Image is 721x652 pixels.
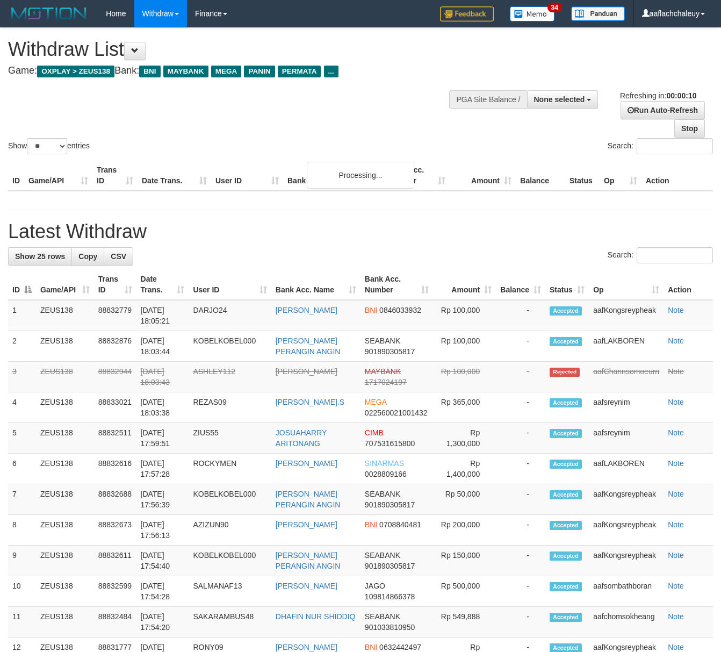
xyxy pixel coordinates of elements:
[433,515,496,546] td: Rp 200,000
[36,484,94,515] td: ZEUS138
[189,576,271,607] td: SALMANAF13
[94,269,136,300] th: Trans ID: activate to sort column ascending
[36,269,94,300] th: Game/API: activate to sort column ascending
[276,612,356,621] a: DHAFIN NUR SHIDDIQ
[94,392,136,423] td: 88833021
[620,91,696,100] span: Refreshing in:
[94,546,136,576] td: 88832611
[668,336,684,345] a: Note
[189,331,271,362] td: KOBELKOBEL000
[589,515,664,546] td: aafKongsreypheak
[450,160,516,191] th: Amount
[496,576,545,607] td: -
[433,362,496,392] td: Rp 100,000
[384,160,450,191] th: Bank Acc. Number
[496,454,545,484] td: -
[8,576,36,607] td: 10
[36,607,94,637] td: ZEUS138
[139,66,160,77] span: BNI
[276,643,337,651] a: [PERSON_NAME]
[608,138,713,154] label: Search:
[189,515,271,546] td: AZIZUN90
[589,546,664,576] td: aafKongsreypheak
[550,490,582,499] span: Accepted
[138,160,211,191] th: Date Trans.
[668,643,684,651] a: Note
[136,515,189,546] td: [DATE] 17:56:13
[189,423,271,454] td: ZIUS55
[550,460,582,469] span: Accepted
[136,300,189,331] td: [DATE] 18:05:21
[668,490,684,498] a: Note
[94,300,136,331] td: 88832779
[36,331,94,362] td: ZEUS138
[136,484,189,515] td: [DATE] 17:56:39
[550,398,582,407] span: Accepted
[324,66,338,77] span: ...
[365,582,385,590] span: JAGO
[27,138,67,154] select: Showentries
[550,306,582,316] span: Accepted
[211,66,242,77] span: MEGA
[433,484,496,515] td: Rp 50,000
[365,500,415,509] span: Copy 901890305817 to clipboard
[360,269,433,300] th: Bank Acc. Number: activate to sort column ascending
[36,392,94,423] td: ZEUS138
[276,582,337,590] a: [PERSON_NAME]
[189,300,271,331] td: DARJO24
[36,362,94,392] td: ZEUS138
[8,331,36,362] td: 2
[365,378,407,386] span: Copy 1717024197 to clipboard
[94,515,136,546] td: 88832673
[8,39,470,60] h1: Withdraw List
[550,521,582,530] span: Accepted
[516,160,565,191] th: Balance
[136,392,189,423] td: [DATE] 18:03:38
[8,160,24,191] th: ID
[365,470,407,478] span: Copy 0028809166 to clipboard
[496,546,545,576] td: -
[276,551,341,570] a: [PERSON_NAME] PERANGIN ANGIN
[94,331,136,362] td: 88832876
[637,138,713,154] input: Search:
[37,66,114,77] span: OXPLAY > ZEUS138
[433,576,496,607] td: Rp 500,000
[136,546,189,576] td: [DATE] 17:54:40
[496,300,545,331] td: -
[276,520,337,529] a: [PERSON_NAME]
[163,66,208,77] span: MAYBANK
[496,331,545,362] td: -
[571,6,625,21] img: panduan.png
[365,409,428,417] span: Copy 022560021001432 to clipboard
[365,551,400,560] span: SEABANK
[136,607,189,637] td: [DATE] 17:54:20
[365,520,377,529] span: BNI
[589,331,664,362] td: aafLAKBOREN
[668,306,684,314] a: Note
[365,490,400,498] span: SEABANK
[365,623,415,632] span: Copy 901033810950 to clipboard
[189,546,271,576] td: KOBELKOBEL000
[589,484,664,515] td: aafKongsreypheak
[365,306,377,314] span: BNI
[8,66,470,76] h4: Game: Bank:
[136,454,189,484] td: [DATE] 17:57:28
[589,576,664,607] td: aafsombathboran
[621,101,705,119] a: Run Auto-Refresh
[136,423,189,454] td: [DATE] 17:59:51
[276,367,337,376] a: [PERSON_NAME]
[668,367,684,376] a: Note
[104,247,133,266] a: CSV
[666,91,696,100] strong: 00:00:10
[600,160,641,191] th: Op
[565,160,600,191] th: Status
[78,252,97,261] span: Copy
[440,6,494,22] img: Feedback.jpg
[589,607,664,637] td: aafchomsokheang
[674,119,705,138] a: Stop
[379,520,421,529] span: Copy 0708840481 to clipboard
[8,423,36,454] td: 5
[379,643,421,651] span: Copy 0632442497 to clipboard
[433,607,496,637] td: Rp 549,888
[8,362,36,392] td: 3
